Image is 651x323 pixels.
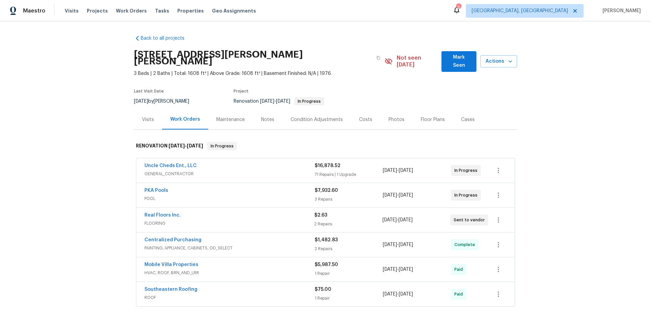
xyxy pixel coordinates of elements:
span: FLOORING [144,220,314,227]
div: 3 [456,4,461,11]
span: [DATE] [399,193,413,198]
span: Work Orders [116,7,147,14]
span: - [383,266,413,273]
span: [DATE] [187,143,203,148]
span: [DATE] [134,99,148,104]
span: [DATE] [399,242,413,247]
span: [DATE] [260,99,274,104]
a: Back to all projects [134,35,199,42]
div: Visits [142,116,154,123]
a: Mobile Villa Properties [144,262,198,267]
span: $7,932.60 [315,188,338,193]
div: Floor Plans [421,116,445,123]
span: 3 Beds | 2 Baths | Total: 1608 ft² | Above Grade: 1608 ft² | Basement Finished: N/A | 1976 [134,70,384,77]
span: [DATE] [383,242,397,247]
span: ROOF [144,294,315,301]
span: Actions [486,57,512,66]
span: [DATE] [399,168,413,173]
span: Paid [454,291,466,298]
h2: [STREET_ADDRESS][PERSON_NAME][PERSON_NAME] [134,51,372,65]
div: Maintenance [216,116,245,123]
div: Work Orders [170,116,200,123]
div: Photos [389,116,405,123]
span: [DATE] [383,267,397,272]
span: Last Visit Date [134,89,164,93]
span: In Progress [208,143,236,149]
span: [GEOGRAPHIC_DATA], [GEOGRAPHIC_DATA] [472,7,568,14]
span: Tasks [155,8,169,13]
span: [PERSON_NAME] [600,7,641,14]
span: In Progress [295,99,323,103]
div: Cases [461,116,475,123]
span: [DATE] [382,218,397,222]
div: 1 Repair [315,270,383,277]
span: - [169,143,203,148]
span: In Progress [454,192,480,199]
span: Paid [454,266,466,273]
a: Centralized Purchasing [144,238,201,242]
a: Real Floors Inc. [144,213,181,218]
div: 2 Repairs [315,245,383,252]
span: $2.63 [314,213,327,218]
div: 1 Repair [315,295,383,302]
span: GENERAL_CONTRACTOR [144,170,315,177]
div: RENOVATION [DATE]-[DATE]In Progress [134,135,517,157]
span: Visits [65,7,79,14]
div: Notes [261,116,274,123]
span: - [383,167,413,174]
span: [DATE] [383,193,397,198]
a: PKA Pools [144,188,168,193]
span: Sent to vendor [454,217,488,223]
span: - [383,241,413,248]
span: Properties [177,7,204,14]
span: $1,482.83 [315,238,338,242]
button: Actions [480,55,517,68]
span: Not seen [DATE] [397,55,438,68]
span: Project [234,89,249,93]
button: Copy Address [372,52,384,64]
span: [DATE] [276,99,290,104]
span: [DATE] [383,168,397,173]
span: [DATE] [169,143,185,148]
span: In Progress [454,167,480,174]
span: Renovation [234,99,324,104]
div: 2 Repairs [314,221,382,227]
span: - [260,99,290,104]
div: 3 Repairs [315,196,383,203]
div: Costs [359,116,372,123]
span: - [382,217,413,223]
span: - [383,192,413,199]
span: PAINTING, APPLIANCE, CABINETS, OD_SELECT [144,245,315,251]
span: [DATE] [398,218,413,222]
span: Complete [454,241,478,248]
div: by [PERSON_NAME] [134,97,197,105]
button: Mark Seen [441,51,476,72]
span: [DATE] [383,292,397,297]
h6: RENOVATION [136,142,203,150]
span: - [383,291,413,298]
span: Projects [87,7,108,14]
span: $75.00 [315,287,331,292]
a: Uncle Cheds Ent., LLC [144,163,197,168]
span: [DATE] [399,267,413,272]
div: Condition Adjustments [291,116,343,123]
span: $16,878.52 [315,163,340,168]
span: Mark Seen [447,53,471,70]
span: Maestro [23,7,45,14]
div: 71 Repairs | 1 Upgrade [315,171,383,178]
span: Geo Assignments [212,7,256,14]
span: $5,987.50 [315,262,338,267]
span: HVAC, ROOF, BRN_AND_LRR [144,269,315,276]
span: [DATE] [399,292,413,297]
a: Southeastern Roofing [144,287,197,292]
span: POOL [144,195,315,202]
